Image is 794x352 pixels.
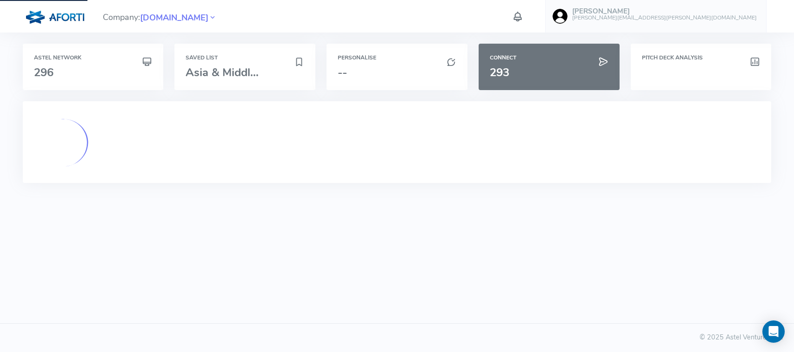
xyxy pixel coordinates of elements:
h6: Connect [490,55,608,61]
span: -- [338,65,347,80]
span: Company: [103,8,217,25]
span: [DOMAIN_NAME] [140,12,208,24]
h6: Astel Network [34,55,153,61]
div: © 2025 Astel Ventures Ltd. [11,332,783,343]
h5: [PERSON_NAME] [572,7,757,15]
h6: Saved List [186,55,304,61]
span: 293 [490,65,509,80]
span: 296 [34,65,53,80]
div: Open Intercom Messenger [762,320,785,343]
h6: [PERSON_NAME][EMAIL_ADDRESS][PERSON_NAME][DOMAIN_NAME] [572,15,757,21]
h6: Pitch Deck Analysis [642,55,761,61]
a: [DOMAIN_NAME] [140,12,208,23]
img: user-image [553,9,567,24]
h6: Personalise [338,55,456,61]
span: Asia & Middl... [186,65,259,80]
